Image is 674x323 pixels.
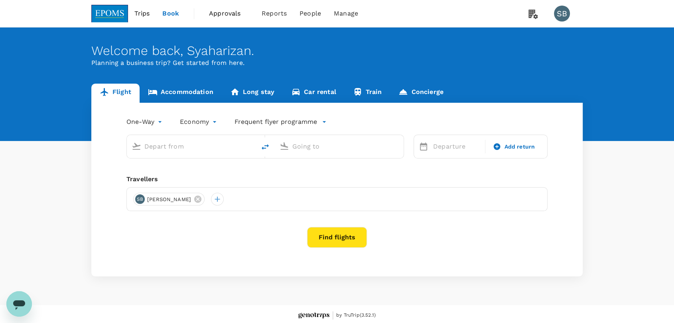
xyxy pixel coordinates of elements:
input: Depart from [144,140,239,153]
a: Train [345,84,390,103]
div: Economy [180,115,219,128]
a: Concierge [390,84,451,103]
div: SB [554,6,570,22]
p: Planning a business trip? Get started from here. [91,58,583,68]
iframe: Button to launch messaging window [6,291,32,317]
span: [PERSON_NAME] [142,196,196,204]
button: Open [250,145,252,147]
button: Find flights [307,227,367,248]
img: EPOMS SDN BHD [91,5,128,22]
span: People [300,9,321,18]
a: Accommodation [140,84,222,103]
span: by TruTrip ( 3.52.1 ) [336,311,376,319]
img: Genotrips - EPOMS [298,313,329,319]
span: Book [162,9,179,18]
a: Long stay [222,84,283,103]
div: One-Way [126,115,164,128]
button: Open [398,145,400,147]
span: Approvals [209,9,249,18]
div: Travellers [126,174,548,184]
span: Add return [504,143,535,151]
a: Flight [91,84,140,103]
a: Car rental [283,84,345,103]
p: Departure [433,142,480,151]
span: Reports [262,9,287,18]
div: SB[PERSON_NAME] [133,193,205,206]
div: Welcome back , Syaharizan . [91,43,583,58]
p: Frequent flyer programme [235,117,317,127]
div: SB [135,194,145,204]
span: Trips [134,9,150,18]
button: delete [256,137,275,157]
button: Frequent flyer programme [235,117,327,127]
input: Going to [292,140,387,153]
span: Manage [334,9,358,18]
